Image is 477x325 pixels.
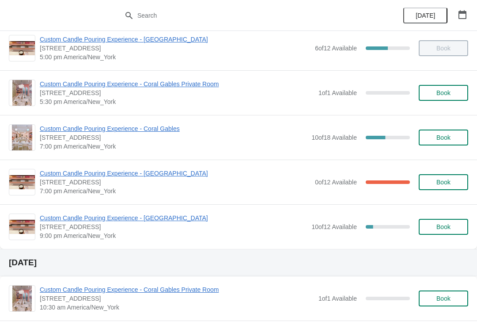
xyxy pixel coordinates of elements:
span: Custom Candle Pouring Experience - Coral Gables [40,124,307,133]
span: 10 of 12 Available [311,223,357,230]
img: Custom Candle Pouring Experience - Fort Lauderdale | 914 East Las Olas Boulevard, Fort Lauderdale... [9,175,35,190]
span: 5:00 pm America/New_York [40,53,310,61]
span: Custom Candle Pouring Experience - Coral Gables Private Room [40,80,314,88]
span: [STREET_ADDRESS] [40,222,307,231]
span: Custom Candle Pouring Experience - Coral Gables Private Room [40,285,314,294]
span: Custom Candle Pouring Experience - [GEOGRAPHIC_DATA] [40,35,310,44]
img: Custom Candle Pouring Experience - Fort Lauderdale | 914 East Las Olas Boulevard, Fort Lauderdale... [9,41,35,56]
span: [STREET_ADDRESS] [40,88,314,97]
span: 9:00 pm America/New_York [40,231,307,240]
button: [DATE] [403,8,447,23]
span: Book [436,223,450,230]
span: Book [436,134,450,141]
span: 6 of 12 Available [315,45,357,52]
span: 10 of 18 Available [311,134,357,141]
span: Custom Candle Pouring Experience - [GEOGRAPHIC_DATA] [40,169,310,178]
button: Book [419,85,468,101]
button: Book [419,130,468,145]
span: 5:30 pm America/New_York [40,97,314,106]
button: Book [419,174,468,190]
img: Custom Candle Pouring Experience - Fort Lauderdale | 914 East Las Olas Boulevard, Fort Lauderdale... [9,220,35,234]
span: 7:00 pm America/New_York [40,142,307,151]
h2: [DATE] [9,258,468,267]
span: 1 of 1 Available [318,89,357,96]
span: [STREET_ADDRESS] [40,44,310,53]
span: 7:00 pm America/New_York [40,187,310,195]
img: Custom Candle Pouring Experience - Coral Gables Private Room | 154 Giralda Avenue, Coral Gables, ... [12,80,32,106]
button: Book [419,219,468,235]
img: Custom Candle Pouring Experience - Coral Gables | 154 Giralda Avenue, Coral Gables, FL, USA | 7:0... [12,125,33,150]
input: Search [137,8,358,23]
span: Book [436,89,450,96]
button: Book [419,291,468,306]
span: [STREET_ADDRESS] [40,294,314,303]
span: Book [436,179,450,186]
span: Book [436,295,450,302]
span: [STREET_ADDRESS] [40,178,310,187]
span: 10:30 am America/New_York [40,303,314,312]
span: [STREET_ADDRESS] [40,133,307,142]
img: Custom Candle Pouring Experience - Coral Gables Private Room | 154 Giralda Avenue, Coral Gables, ... [12,286,32,311]
span: 1 of 1 Available [318,295,357,302]
span: [DATE] [416,12,435,19]
span: Custom Candle Pouring Experience - [GEOGRAPHIC_DATA] [40,214,307,222]
span: 0 of 12 Available [315,179,357,186]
